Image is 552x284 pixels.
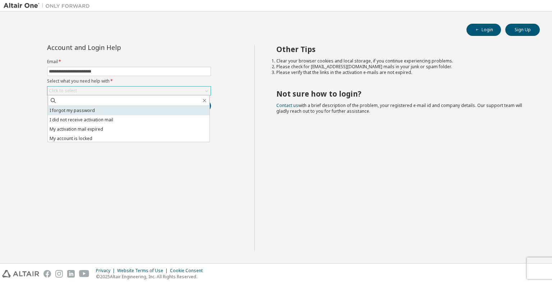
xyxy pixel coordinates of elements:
div: Privacy [96,268,117,274]
li: Please verify that the links in the activation e-mails are not expired. [276,70,527,75]
div: Website Terms of Use [117,268,170,274]
img: youtube.svg [79,270,89,278]
li: I forgot my password [48,106,210,115]
button: Login [466,24,501,36]
img: altair_logo.svg [2,270,39,278]
span: with a brief description of the problem, your registered e-mail id and company details. Our suppo... [276,102,522,114]
p: © 2025 Altair Engineering, Inc. All Rights Reserved. [96,274,207,280]
li: Clear your browser cookies and local storage, if you continue experiencing problems. [276,58,527,64]
button: Sign Up [505,24,540,36]
div: Click to select [49,88,77,94]
img: Altair One [4,2,93,9]
h2: Other Tips [276,45,527,54]
div: Click to select [47,87,211,95]
label: Select what you need help with [47,78,211,84]
a: Contact us [276,102,298,108]
div: Account and Login Help [47,45,178,50]
div: Cookie Consent [170,268,207,274]
img: instagram.svg [55,270,63,278]
li: Please check for [EMAIL_ADDRESS][DOMAIN_NAME] mails in your junk or spam folder. [276,64,527,70]
label: Email [47,59,211,65]
h2: Not sure how to login? [276,89,527,98]
img: linkedin.svg [67,270,75,278]
img: facebook.svg [43,270,51,278]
